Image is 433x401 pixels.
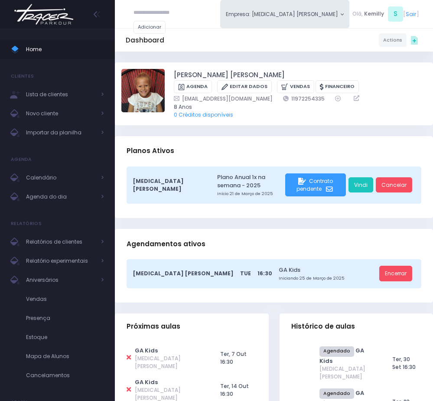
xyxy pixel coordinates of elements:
a: 0 Créditos disponíveis [174,111,233,118]
a: Sair [406,10,417,18]
a: Agenda [174,80,212,94]
a: Encerrar [379,266,412,281]
span: Calendário [26,172,95,183]
span: Importar da planilha [26,127,95,138]
span: Ter, 7 Out 16:30 [220,350,247,365]
span: [MEDICAL_DATA] [PERSON_NAME] [135,355,205,370]
a: [EMAIL_ADDRESS][DOMAIN_NAME] [174,95,273,103]
h5: Dashboard [126,36,164,44]
a: GA Kids [135,346,158,355]
span: Lista de clientes [26,89,95,100]
a: GA Kids [279,266,377,274]
a: GA Kids [135,378,158,386]
a: Vendas [277,80,314,94]
span: Mapa de Alunos [26,351,104,362]
span: Aniversários [26,274,95,286]
span: Ter, 30 Set 16:30 [392,355,416,371]
span: Cancelamentos [26,370,104,381]
span: [MEDICAL_DATA] [PERSON_NAME] [133,177,204,193]
h4: Relatórios [11,215,42,232]
img: Olivia Orlando marcondes [121,69,165,112]
span: Contrato pendente [296,177,333,192]
a: 11972254335 [283,95,325,103]
span: Agenda do dia [26,191,95,202]
span: Ter, 14 Out 16:30 [220,382,249,398]
span: Agendado [319,346,354,357]
span: 8 Anos [174,103,416,111]
div: [ ] [349,5,422,23]
span: Agendado [319,388,354,399]
span: Relatórios de clientes [26,236,95,248]
h3: Planos Ativos [127,139,174,164]
a: Adicionar [133,21,166,34]
span: Próximas aulas [127,323,180,330]
a: Financeiro [316,80,359,94]
span: Novo cliente [26,108,95,119]
a: Vindi [348,177,373,193]
span: Relatório experimentais [26,255,95,267]
span: [MEDICAL_DATA] [PERSON_NAME] [133,270,234,277]
h3: Agendamentos ativos [127,231,205,257]
span: Vendas [26,293,104,305]
span: Histórico de aulas [291,323,355,330]
span: Home [26,44,104,55]
a: Cancelar [376,177,412,193]
h4: Agenda [11,151,32,168]
span: Olá, [352,10,363,18]
h4: Clientes [11,68,34,85]
a: Actions [379,33,407,46]
span: Kemilly [364,10,384,18]
small: Início 21 de Março de 2025 [217,191,283,197]
span: Tue [240,270,251,277]
small: Iniciando 25 de Março de 2025 [279,275,377,281]
span: 16:30 [257,270,272,277]
a: Editar Dados [217,80,272,94]
span: S [388,7,403,22]
a: [PERSON_NAME] [PERSON_NAME] [174,70,285,80]
span: [MEDICAL_DATA] [PERSON_NAME] [319,365,377,381]
span: Presença [26,313,104,324]
a: Plano Anual 1x na semana - 2025 [217,173,283,190]
span: Estoque [26,332,104,343]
